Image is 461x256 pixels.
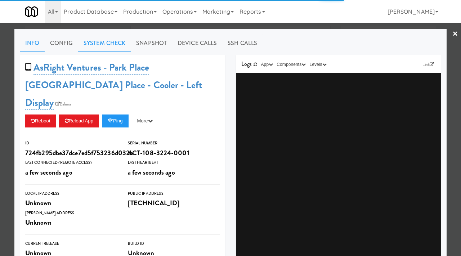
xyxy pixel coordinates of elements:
[131,114,158,127] button: More
[25,147,117,159] div: 724fb295dbe37dce7ed5f753236d032b
[20,34,45,52] a: Info
[78,34,131,52] a: System Check
[25,210,117,217] div: [PERSON_NAME] Address
[25,159,117,166] div: Last Connected (Remote Access)
[241,60,252,68] span: Logs
[25,114,56,127] button: Reboot
[25,216,117,229] div: Unknown
[421,61,436,68] a: Link
[128,167,175,177] span: a few seconds ago
[131,34,172,52] a: Snapshot
[128,190,220,197] div: Public IP Address
[25,190,117,197] div: Local IP Address
[172,34,222,52] a: Device Calls
[128,240,220,247] div: Build Id
[45,34,78,52] a: Config
[59,114,99,127] button: Reload App
[54,100,73,108] a: Balena
[128,140,220,147] div: Serial Number
[25,240,117,247] div: Current Release
[308,61,328,68] button: Levels
[25,5,38,18] img: Micromart
[128,197,220,209] div: [TECHNICAL_ID]
[25,197,117,209] div: Unknown
[452,23,458,45] a: ×
[128,147,220,159] div: ACT-108-3224-0001
[25,140,117,147] div: ID
[25,60,202,110] a: AsRight Ventures - Park Place [GEOGRAPHIC_DATA] Place - Cooler - Left Display
[259,61,275,68] button: App
[25,167,72,177] span: a few seconds ago
[128,159,220,166] div: Last Heartbeat
[102,114,129,127] button: Ping
[275,61,308,68] button: Components
[222,34,263,52] a: SSH Calls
